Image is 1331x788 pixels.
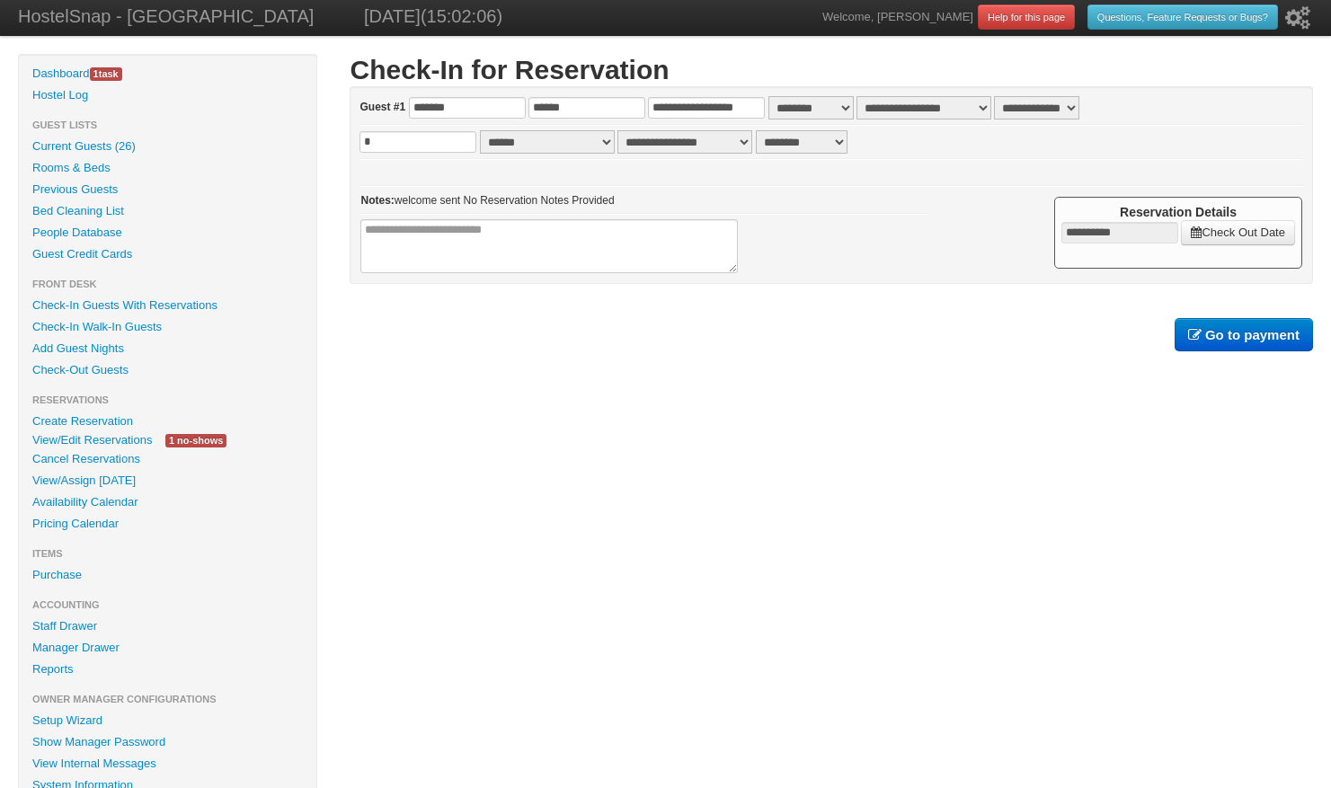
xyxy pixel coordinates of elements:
[19,688,316,710] li: Owner Manager Configurations
[19,179,316,200] a: Previous Guests
[90,67,122,81] span: task
[19,637,316,659] a: Manager Drawer
[19,710,316,731] a: Setup Wizard
[19,359,316,381] a: Check-Out Guests
[165,434,226,447] span: 1 no-shows
[19,295,316,316] a: Check-In Guests With Reservations
[19,430,165,449] a: View/Edit Reservations
[19,243,316,265] a: Guest Credit Cards
[93,68,99,79] span: 1
[978,4,1075,30] a: Help for this page
[1061,204,1295,220] h4: Reservation Details
[19,136,316,157] a: Current Guests (26)
[19,157,316,179] a: Rooms & Beds
[19,470,316,491] a: View/Assign [DATE]
[19,513,316,535] a: Pricing Calendar
[1175,318,1313,351] a: Go to payment
[19,316,316,338] a: Check-In Walk-In Guests
[421,6,502,26] span: (15:02:06)
[19,615,316,637] a: Staff Drawer
[359,101,405,113] b: Guest #1
[19,543,316,564] li: Items
[19,411,316,432] a: Create Reservation
[19,753,316,775] a: View Internal Messages
[350,54,1313,86] h1: Check-In for Reservation
[19,200,316,222] a: Bed Cleaning List
[360,194,614,217] span: welcome sent No Reservation Notes Provided
[19,659,316,680] a: Reports
[19,564,316,586] a: Purchase
[19,594,316,615] li: Accounting
[1285,6,1310,30] i: Setup Wizard
[19,273,316,295] li: Front Desk
[19,731,316,753] a: Show Manager Password
[19,222,316,243] a: People Database
[1181,220,1295,245] a: Check Out Date
[360,194,394,207] b: Notes:
[1205,327,1300,342] b: Go to payment
[19,84,316,106] a: Hostel Log
[19,389,316,411] li: Reservations
[19,338,316,359] a: Add Guest Nights
[152,430,240,449] a: 1 no-shows
[1087,4,1278,30] a: Questions, Feature Requests or Bugs?
[19,63,316,84] a: Dashboard1task
[19,114,316,136] li: Guest Lists
[19,448,316,470] a: Cancel Reservations
[19,491,316,513] a: Availability Calendar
